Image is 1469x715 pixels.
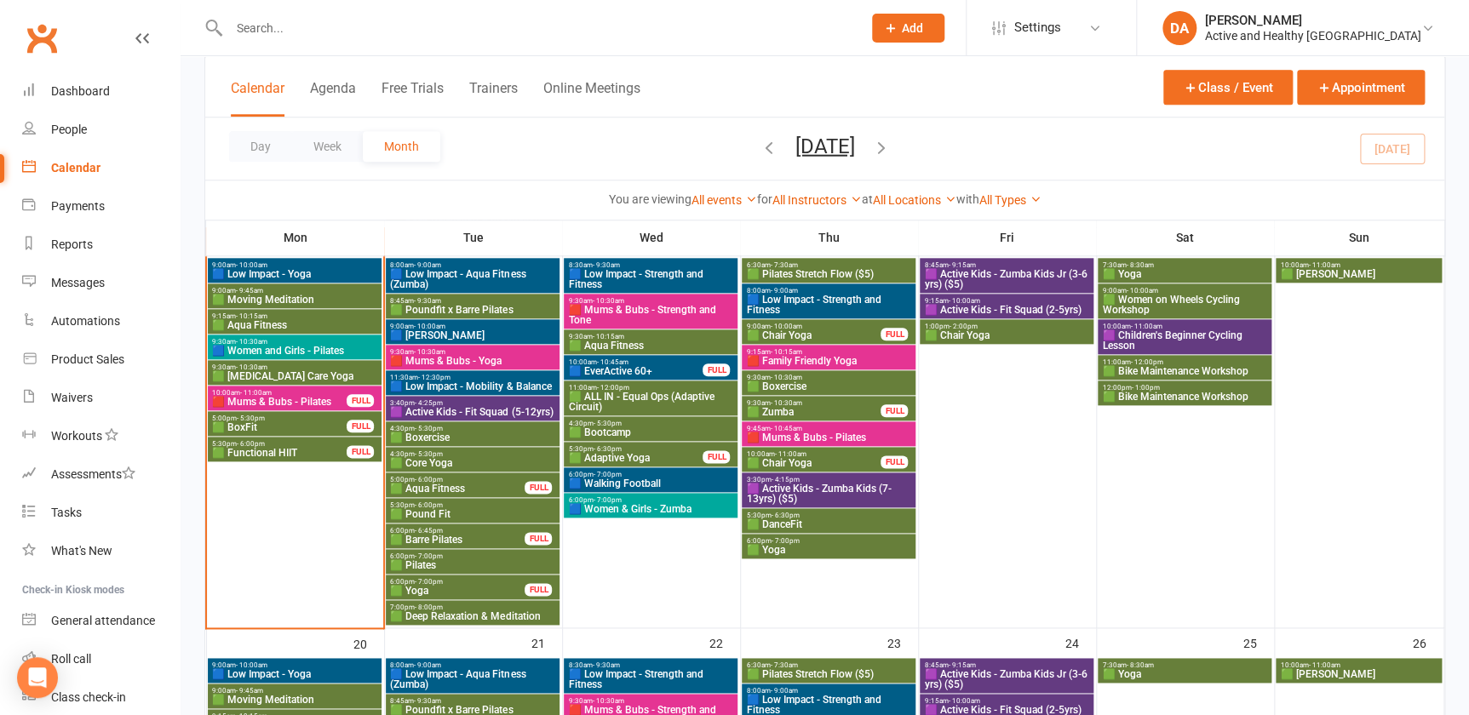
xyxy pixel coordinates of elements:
span: - 8:30am [1126,261,1153,269]
span: 🟥 Mums & Bubs - Strength and Tone [567,305,734,325]
span: 🟥 Mums & Bubs - Pilates [211,397,347,407]
span: 🟩 Chair Yoga [923,330,1090,340]
span: - 10:15am [236,312,267,320]
div: [PERSON_NAME] [1205,13,1421,28]
span: 11:00am [567,384,734,392]
span: 🟦 EverActive 60+ [567,366,703,376]
a: Workouts [22,417,180,455]
a: Automations [22,302,180,340]
span: 🟪 Active Kids - Fit Squad (2-5yrs) [923,305,1090,315]
span: 🟩 Boxercise [745,381,912,392]
span: 🟦 Low Impact - Strength and Fitness [745,295,912,315]
span: 7:30am [1101,261,1268,269]
div: What's New [51,544,112,558]
span: - 12:30pm [418,374,450,381]
span: 9:00am [211,661,378,669]
span: 8:45am [389,297,556,305]
span: - 4:25pm [415,399,443,407]
button: Trainers [469,80,518,117]
span: 🟩 Yoga [745,545,912,555]
a: Dashboard [22,72,180,111]
div: People [51,123,87,136]
button: Week [292,131,363,162]
span: 🟩 Adaptive Yoga [567,453,703,463]
span: - 5:30pm [415,425,443,432]
span: 🟩 Barre Pilates [389,535,525,545]
div: Waivers [51,391,93,404]
span: 🟩 Aqua Fitness [211,320,378,330]
span: - 6:30pm [593,445,621,453]
div: Messages [51,276,105,289]
button: Class / Event [1163,70,1293,105]
span: - 10:00am [236,261,267,269]
span: 🟥 Family Friendly Yoga [745,356,912,366]
div: 20 [353,629,384,657]
a: What's New [22,532,180,570]
div: Roll call [51,652,91,666]
th: Thu [740,220,918,255]
span: 🟩 Poundfit x Barre Pilates [389,705,556,715]
span: - 10:00am [948,297,979,305]
span: 9:15am [923,297,1090,305]
span: - 7:00pm [771,537,799,545]
th: Sat [1096,220,1274,255]
strong: with [956,192,979,206]
span: 9:00am [1101,287,1268,295]
span: 🟦 Low Impact - Aqua Fitness (Zumba) [389,669,556,689]
button: Appointment [1297,70,1425,105]
div: Product Sales [51,352,124,366]
span: 🟦 Low Impact - Yoga [211,269,378,279]
span: 🟩 BoxFit [211,422,347,432]
span: - 10:30am [770,374,801,381]
span: - 9:15am [948,261,975,269]
span: - 10:00am [414,323,445,330]
span: 5:00pm [211,415,347,422]
span: 9:30am [567,297,734,305]
span: 4:30pm [389,425,556,432]
span: - 10:30am [770,399,801,407]
span: 8:45am [389,697,556,705]
span: 🟩 Bootcamp [567,427,734,438]
span: 8:00am [389,661,556,669]
span: - 10:00am [770,323,801,330]
span: 🟪 Children's Beginner Cycling Lesson [1101,330,1268,351]
span: 🟦 Low Impact - Mobility & Balance [389,381,556,392]
span: 9:15am [745,348,912,356]
span: 🟩 Bike Maintenance Workshop [1101,392,1268,402]
button: Month [363,131,440,162]
div: Open Intercom Messenger [17,657,58,698]
span: 8:00am [745,687,912,695]
span: 🟪 Active Kids - Fit Squad (2-5yrs) [923,705,1090,715]
strong: for [757,192,772,206]
a: Tasks [22,494,180,532]
span: - 11:00am [240,389,272,397]
span: 🟩 Deep Relaxation & Meditation [389,611,556,621]
span: - 10:15am [592,333,623,340]
span: 10:00am [211,389,347,397]
span: 🟩 [PERSON_NAME] [1279,669,1438,679]
span: - 9:00am [414,661,441,669]
div: FULL [347,420,374,432]
span: - 10:00am [1126,287,1157,295]
div: 25 [1243,628,1274,656]
span: 🟦 Low Impact - Strength and Fitness [567,269,734,289]
span: - 10:30am [592,297,623,305]
a: All Locations [873,193,956,207]
span: - 11:00am [1130,323,1162,330]
a: All Instructors [772,193,862,207]
a: Product Sales [22,340,180,379]
a: Messages [22,264,180,302]
span: - 10:30am [236,363,267,371]
div: FULL [525,481,552,494]
span: 12:00pm [1101,384,1268,392]
span: Add [902,21,923,35]
span: 9:15am [923,697,1090,705]
span: - 6:00pm [237,440,265,448]
span: 9:00am [211,687,378,695]
strong: at [862,192,873,206]
span: - 5:30pm [237,415,265,422]
div: 24 [1065,628,1096,656]
span: 🟥 Mums & Bubs - Yoga [389,356,556,366]
span: 🟩 Pound Fit [389,509,556,519]
div: Dashboard [51,84,110,98]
